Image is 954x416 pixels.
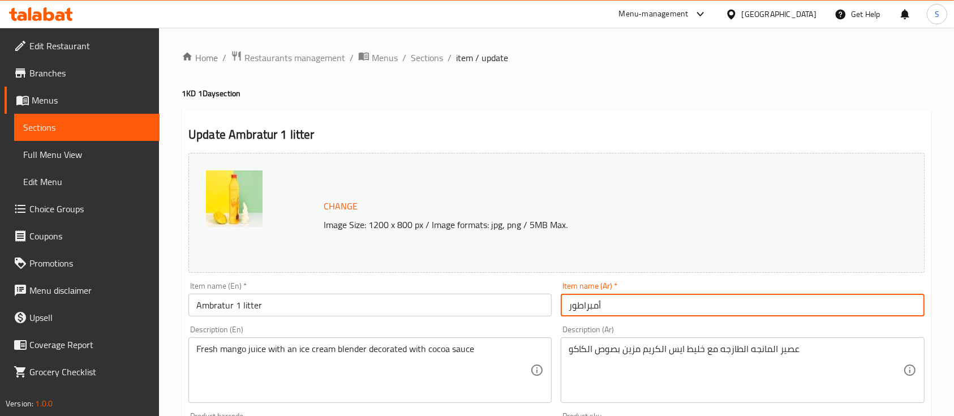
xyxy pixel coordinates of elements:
a: Edit Menu [14,168,160,195]
a: Coverage Report [5,331,160,358]
span: Menus [372,51,398,65]
input: Enter name En [188,294,552,316]
a: Sections [14,114,160,141]
a: Edit Restaurant [5,32,160,59]
a: Choice Groups [5,195,160,222]
span: Restaurants management [244,51,345,65]
input: Enter name Ar [561,294,924,316]
h2: Update Ambratur 1 litter [188,126,925,143]
a: Promotions [5,250,160,277]
span: S [935,8,939,20]
span: Menu disclaimer [29,284,151,297]
span: Menus [32,93,151,107]
span: Edit Restaurant [29,39,151,53]
p: Image Size: 1200 x 800 px / Image formats: jpg, png / 5MB Max. [319,218,845,231]
div: [GEOGRAPHIC_DATA] [742,8,817,20]
a: Coupons [5,222,160,250]
img: Ambrat638925699560398410.jpg [206,170,263,227]
li: / [402,51,406,65]
li: / [448,51,452,65]
li: / [350,51,354,65]
span: Version: [6,396,33,411]
span: Coverage Report [29,338,151,351]
h4: 1KD 1Day section [182,88,931,99]
div: Menu-management [619,7,689,21]
span: Edit Menu [23,175,151,188]
a: Sections [411,51,443,65]
textarea: Fresh mango juice with an ice cream blender decorated with cocoa sauce [196,344,530,397]
span: Grocery Checklist [29,365,151,379]
span: Coupons [29,229,151,243]
span: item / update [456,51,508,65]
a: Menus [5,87,160,114]
a: Menus [358,50,398,65]
span: Sections [23,121,151,134]
textarea: عصير المانجه الطازجه مع خليط ايس الكريم مزين بصوص الكاكو [569,344,903,397]
a: Home [182,51,218,65]
span: 1.0.0 [35,396,53,411]
a: Grocery Checklist [5,358,160,385]
span: Choice Groups [29,202,151,216]
button: Change [319,195,362,218]
a: Upsell [5,304,160,331]
a: Restaurants management [231,50,345,65]
span: Change [324,198,358,215]
nav: breadcrumb [182,50,931,65]
span: Full Menu View [23,148,151,161]
li: / [222,51,226,65]
a: Full Menu View [14,141,160,168]
span: Promotions [29,256,151,270]
span: Branches [29,66,151,80]
a: Menu disclaimer [5,277,160,304]
span: Upsell [29,311,151,324]
a: Branches [5,59,160,87]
